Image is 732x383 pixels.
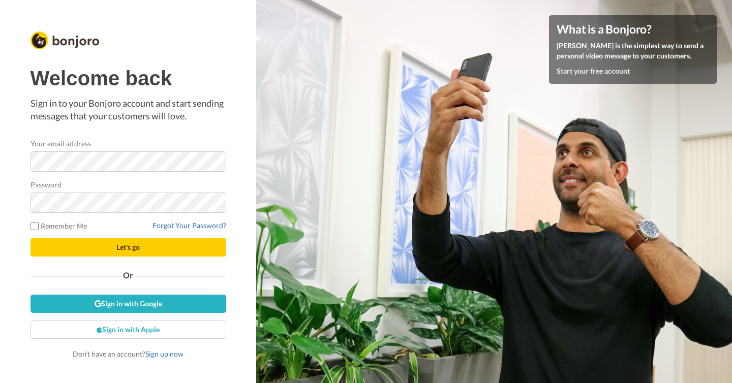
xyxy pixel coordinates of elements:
[30,222,39,230] input: Remember Me
[30,67,226,89] h1: Welcome back
[30,97,226,123] p: Sign in to your Bonjoro account and start sending messages that your customers will love.
[116,243,140,251] span: Let's go
[557,67,630,75] a: Start your free account
[30,238,226,257] button: Let's go
[30,295,226,313] a: Sign in with Google
[557,23,709,36] h4: What is a Bonjoro?
[145,349,184,358] a: Sign up now
[30,179,62,190] label: Password
[30,220,87,231] label: Remember Me
[73,349,184,358] span: Don’t have an account?
[152,221,226,230] a: Forgot Your Password?
[30,321,226,339] a: Sign in with Apple
[30,138,91,149] label: Your email address
[121,272,135,279] span: Or
[557,41,709,61] p: [PERSON_NAME] is the simplest way to send a personal video message to your customers.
